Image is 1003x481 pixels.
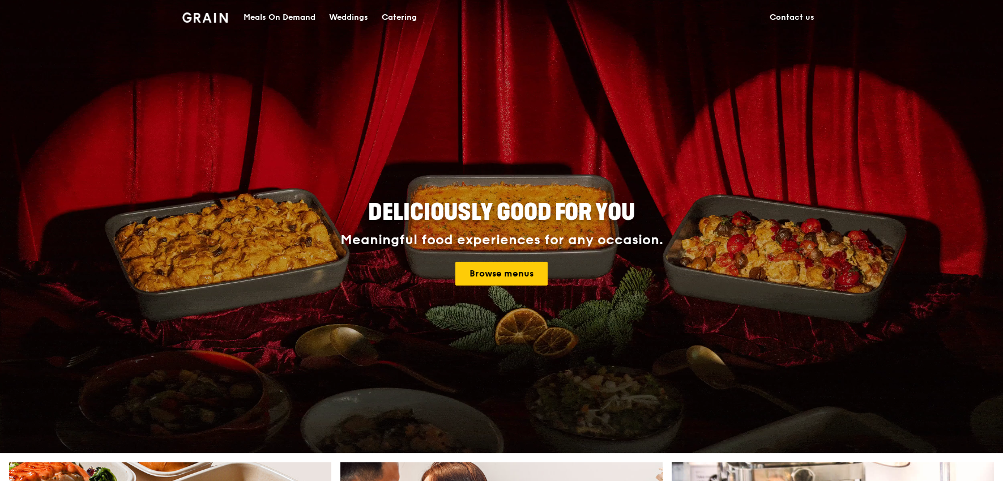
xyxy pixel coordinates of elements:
div: Meals On Demand [244,1,315,35]
div: Meaningful food experiences for any occasion. [298,232,706,248]
a: Browse menus [455,262,548,286]
span: Deliciously good for you [368,199,635,226]
a: Weddings [322,1,375,35]
div: Weddings [329,1,368,35]
a: Catering [375,1,424,35]
div: Catering [382,1,417,35]
img: Grain [182,12,228,23]
a: Contact us [763,1,821,35]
